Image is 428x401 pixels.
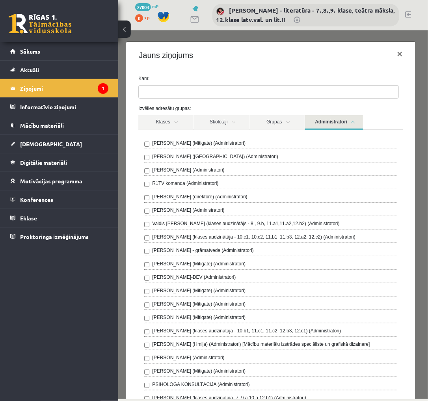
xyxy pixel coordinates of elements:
[187,85,245,99] a: Administratori
[10,153,108,172] a: Digitālie materiāli
[34,163,129,170] label: [PERSON_NAME] (direktore) (Administratori)
[20,159,67,166] span: Digitālie materiāli
[34,283,127,291] label: [PERSON_NAME] (Mitigate) (Administratori)
[10,79,108,97] a: Ziņojumi1
[34,310,251,317] label: [PERSON_NAME] (Hmiļa) (Administratori) [Mācību materiālu izstrādes speciāliste un grafiskā dizain...
[10,98,108,116] a: Informatīvie ziņojumi
[34,123,160,130] label: [PERSON_NAME] ([GEOGRAPHIC_DATA]) (Administratori)
[10,135,108,153] a: [DEMOGRAPHIC_DATA]
[34,324,106,331] label: [PERSON_NAME] (Administratori)
[20,85,75,99] a: Klases
[10,116,108,134] a: Mācību materiāli
[34,190,221,197] label: Valdis [PERSON_NAME] (klases audzinātājs - 8., 9.b, 11.a1,11.a2,12.b2) (Administratori)
[34,203,237,210] label: [PERSON_NAME] (klases audzinātāja - 10.c1, 10.c2, 11.b1, 11.b3, 12.a2, 12.c2) (Administratori)
[20,177,82,185] span: Motivācijas programma
[135,3,158,9] a: 27003 mP
[10,61,108,79] a: Aktuāli
[135,14,143,22] span: 0
[20,19,75,31] h4: Jauns ziņojums
[98,83,108,94] i: 1
[34,109,127,116] label: [PERSON_NAME] (Mitigate) (Administratori)
[135,3,151,11] span: 27003
[34,176,106,183] label: [PERSON_NAME] (Administratori)
[216,7,224,15] img: Sandra Saulīte - literatūra - 7.,8.,9. klase, teātra māksla, 12.klase latv.val. un lit.II
[216,6,395,24] a: [PERSON_NAME] - literatūra - 7.,8.,9. klase, teātra māksla, 12.klase latv.val. un lit.II
[34,297,223,304] label: [PERSON_NAME] (klases audzinātāja - 10.b1, 11.c1, 11.c2, 12.b3, 12.c1) (Administratori)
[144,14,149,21] span: xp
[34,257,127,264] label: [PERSON_NAME] (Mitigate) (Administratori)
[14,45,290,52] label: Kam:
[20,214,37,222] span: Eklase
[14,75,290,82] label: Izvēlies adresātu grupas:
[20,66,39,73] span: Aktuāli
[20,196,53,203] span: Konferences
[34,351,131,358] label: PSIHOLOGA KONSULTĀCIJA (Administratori)
[273,13,291,35] button: ×
[10,190,108,209] a: Konferences
[20,140,82,147] span: [DEMOGRAPHIC_DATA]
[34,149,100,157] label: R1TV komanda (Administratori)
[34,136,106,143] label: [PERSON_NAME] (Administratori)
[20,48,40,55] span: Sākums
[76,85,131,99] a: Skolotāji
[34,243,117,250] label: [PERSON_NAME]-DEV (Administratori)
[10,172,108,190] a: Motivācijas programma
[34,230,127,237] label: [PERSON_NAME] (Mitigate) (Administratori)
[34,364,188,371] label: [PERSON_NAME] (klases audzinātāja- 7.,9.a,10.a,12.b1) (Administratori)
[20,98,108,116] legend: Informatīvie ziņojumi
[10,42,108,60] a: Sākums
[20,233,89,240] span: Proktoringa izmēģinājums
[34,216,135,224] label: [PERSON_NAME] - grāmatvede (Administratori)
[20,79,108,97] legend: Ziņojumi
[34,337,127,344] label: [PERSON_NAME] (Mitigate) (Administratori)
[9,14,72,34] a: Rīgas 1. Tālmācības vidusskola
[131,85,186,99] a: Grupas
[20,122,64,129] span: Mācību materiāli
[152,3,158,9] span: mP
[10,228,108,246] a: Proktoringa izmēģinājums
[34,270,127,277] label: [PERSON_NAME] (Mitigate) (Administratori)
[135,14,153,21] a: 0 xp
[10,209,108,227] a: Eklase
[8,8,256,16] body: Bagātinātā teksta redaktors, wiswyg-editor-47363839479980-1755448945-205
